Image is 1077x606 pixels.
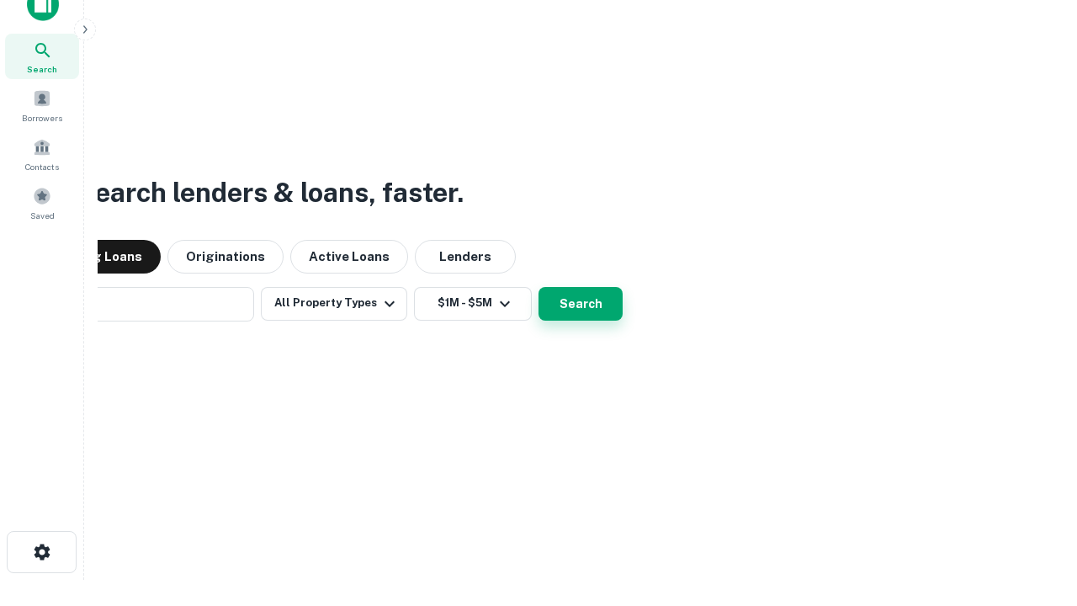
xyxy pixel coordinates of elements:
[993,471,1077,552] iframe: Chat Widget
[27,62,57,76] span: Search
[5,131,79,177] a: Contacts
[5,34,79,79] a: Search
[290,240,408,274] button: Active Loans
[167,240,284,274] button: Originations
[415,240,516,274] button: Lenders
[5,180,79,226] a: Saved
[5,82,79,128] a: Borrowers
[77,173,464,213] h3: Search lenders & loans, faster.
[30,209,55,222] span: Saved
[261,287,407,321] button: All Property Types
[538,287,623,321] button: Search
[25,160,59,173] span: Contacts
[22,111,62,125] span: Borrowers
[414,287,532,321] button: $1M - $5M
